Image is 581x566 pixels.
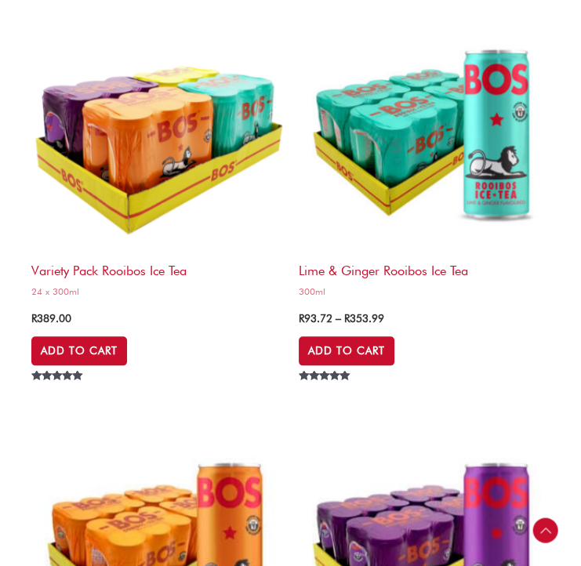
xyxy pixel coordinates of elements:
h2: Lime & Ginger Rooibos Ice Tea [299,255,550,279]
span: Rated out of 5 [31,371,85,416]
a: Variety Pack Rooibos Ice Tea24 x 300ml [31,4,283,303]
a: Select options for “Lime & Ginger Rooibos Ice Tea” [299,336,394,365]
span: R [31,312,37,325]
span: R [299,312,304,325]
span: 300ml [299,286,550,298]
a: Add to cart: “Variety Pack Rooibos Ice Tea” [31,336,127,365]
bdi: 353.99 [344,312,384,325]
span: Rated out of 5 [299,371,353,416]
span: 24 x 300ml [31,286,283,298]
h2: Variety Pack Rooibos Ice Tea [31,255,283,279]
img: Variety Pack Rooibos Ice Tea [31,4,283,256]
span: – [336,312,341,325]
bdi: 93.72 [299,312,332,325]
a: Lime & Ginger Rooibos Ice Tea300ml [299,4,550,303]
bdi: 389.00 [31,312,71,325]
span: R [344,312,350,325]
img: Lime & Ginger Rooibos Ice Tea [299,4,550,256]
